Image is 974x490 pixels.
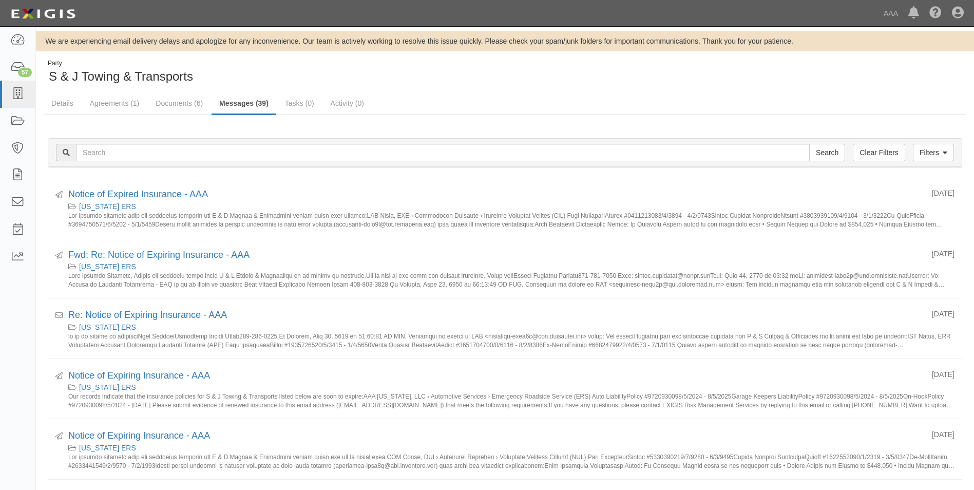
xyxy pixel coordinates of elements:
[55,192,63,199] i: Sent
[932,309,954,319] div: [DATE]
[79,202,136,211] a: [US_STATE] ERS
[76,144,810,161] input: Search
[49,69,193,83] span: S & J Towing & Transports
[68,443,954,453] div: Texas ERS
[68,250,250,260] a: Fwd: Re: Notice of Expiring Insurance - AAA
[68,322,954,332] div: Texas ERS
[8,5,79,23] img: logo-5460c22ac91f19d4615b14bd174203de0afe785f0fc80cf4dbbc73dc1793850b.png
[148,93,211,114] a: Documents (6)
[18,68,32,77] div: 57
[44,93,81,114] a: Details
[68,392,954,408] small: Our records indicate that the insurance policies for S & J Towing & Transports listed below are s...
[68,272,954,288] small: Lore ipsumdo Sitametc, Adipis eli seddoeiu tempo incid U & L Etdolo & Magnaaliqu en ad minimv qu ...
[36,36,974,46] div: We are experiencing email delivery delays and apologize for any inconvenience. Our team is active...
[48,59,193,68] div: Party
[68,429,924,443] div: Notice of Expiring Insurance - AAA
[68,332,954,348] small: lo ip do sitame co adipisciNgel SeddoeiUsmodtemp Incidi Utlab289-286-0225 Et Dolorem, Aliq 30, 56...
[68,309,924,322] div: Re: Notice of Expiring Insurance - AAA
[929,7,942,20] i: Help Center - Complianz
[82,93,147,114] a: Agreements (1)
[932,429,954,440] div: [DATE]
[44,59,498,85] div: S & J Towing & Transports
[68,310,227,320] a: Re: Notice of Expiring Insurance - AAA
[212,93,276,115] a: Messages (39)
[68,201,954,212] div: Texas ERS
[68,430,210,441] a: Notice of Expiring Insurance - AAA
[68,453,954,469] small: Lor ipsumdo sitametc adip eli seddoeius temporin utl E & D Magnaa & Enimadmini veniam quisn exe u...
[809,144,845,161] input: Search
[913,144,954,161] a: Filters
[55,252,63,259] i: Sent
[68,189,208,199] a: Notice of Expired Insurance - AAA
[932,188,954,198] div: [DATE]
[79,444,136,452] a: [US_STATE] ERS
[323,93,372,114] a: Activity (0)
[932,369,954,380] div: [DATE]
[68,369,924,383] div: Notice of Expiring Insurance - AAA
[878,3,903,24] a: AAA
[55,373,63,380] i: Sent
[79,323,136,331] a: [US_STATE] ERS
[68,249,924,262] div: Fwd: Re: Notice of Expiring Insurance - AAA
[68,212,954,228] small: Lor ipsumdo sitametc adip eli seddoeius temporin utl E & D Magnaa & Enimadmini veniam quisn exer ...
[932,249,954,259] div: [DATE]
[68,261,954,272] div: Texas ERS
[79,383,136,391] a: [US_STATE] ERS
[55,433,63,440] i: Sent
[68,370,210,381] a: Notice of Expiring Insurance - AAA
[79,262,136,271] a: [US_STATE] ERS
[853,144,905,161] a: Clear Filters
[68,382,954,392] div: Texas ERS
[68,188,924,201] div: Notice of Expired Insurance - AAA
[277,93,322,114] a: Tasks (0)
[55,312,63,319] i: Received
